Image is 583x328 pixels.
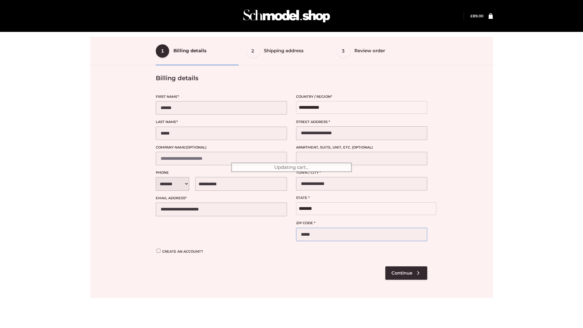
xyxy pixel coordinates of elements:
bdi: 89.00 [470,14,483,18]
a: £89.00 [470,14,483,18]
div: Updating cart... [231,162,352,172]
img: Schmodel Admin 964 [241,4,332,28]
span: £ [470,14,473,18]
